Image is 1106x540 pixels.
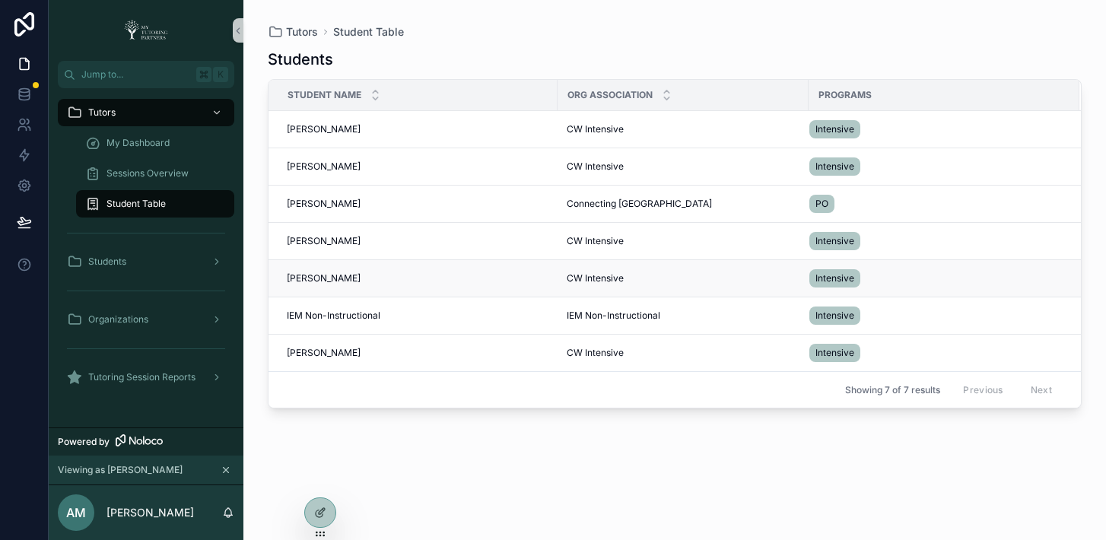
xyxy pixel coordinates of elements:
span: CW Intensive [567,160,624,173]
span: CW Intensive [567,272,624,284]
span: IEM Non-Instructional [567,310,660,322]
span: PO [815,198,828,210]
a: CW Intensive [567,235,799,247]
span: Organizations [88,313,148,326]
span: Showing 7 of 7 results [845,384,940,396]
span: [PERSON_NAME] [287,235,361,247]
a: Tutors [58,99,234,126]
span: [PERSON_NAME] [287,123,361,135]
span: Org Association [567,89,653,101]
a: Intensive [809,341,1061,365]
span: [PERSON_NAME] [287,198,361,210]
p: [PERSON_NAME] [106,505,194,520]
span: Jump to... [81,68,190,81]
span: Viewing as [PERSON_NAME] [58,464,183,476]
a: Sessions Overview [76,160,234,187]
a: Students [58,248,234,275]
span: Tutors [88,106,116,119]
a: Intensive [809,154,1061,179]
span: Intensive [815,272,854,284]
span: [PERSON_NAME] [287,160,361,173]
a: CW Intensive [567,123,799,135]
button: Jump to...K [58,61,234,88]
a: [PERSON_NAME] [287,160,548,173]
a: Student Table [76,190,234,218]
span: Intensive [815,123,854,135]
span: [PERSON_NAME] [287,272,361,284]
span: My Dashboard [106,137,170,149]
a: [PERSON_NAME] [287,347,548,359]
a: CW Intensive [567,347,799,359]
a: Tutors [268,24,318,40]
a: PO [809,192,1061,216]
span: IEM Non-Instructional [287,310,380,322]
span: Tutors [286,24,318,40]
span: K [215,68,227,81]
span: Connecting [GEOGRAPHIC_DATA] [567,198,712,210]
span: AM [66,503,86,522]
a: [PERSON_NAME] [287,198,548,210]
span: Sessions Overview [106,167,189,179]
a: [PERSON_NAME] [287,272,548,284]
a: Powered by [49,427,243,456]
a: Intensive [809,229,1061,253]
a: CW Intensive [567,160,799,173]
span: Programs [818,89,872,101]
span: Students [88,256,126,268]
a: [PERSON_NAME] [287,123,548,135]
span: Intensive [815,310,854,322]
a: IEM Non-Instructional [287,310,548,322]
a: Tutoring Session Reports [58,364,234,391]
a: [PERSON_NAME] [287,235,548,247]
span: CW Intensive [567,347,624,359]
span: CW Intensive [567,123,624,135]
img: App logo [119,18,173,43]
span: CW Intensive [567,235,624,247]
span: Intensive [815,160,854,173]
a: Intensive [809,266,1061,291]
a: IEM Non-Instructional [567,310,799,322]
span: Powered by [58,436,110,448]
span: Student Name [288,89,361,101]
span: Tutoring Session Reports [88,371,195,383]
a: Intensive [809,303,1061,328]
span: Student Table [106,198,166,210]
span: Intensive [815,347,854,359]
a: CW Intensive [567,272,799,284]
span: Intensive [815,235,854,247]
h1: Students [268,49,333,70]
span: [PERSON_NAME] [287,347,361,359]
a: Student Table [333,24,404,40]
div: scrollable content [49,88,243,411]
a: My Dashboard [76,129,234,157]
a: Intensive [809,117,1061,141]
a: Connecting [GEOGRAPHIC_DATA] [567,198,799,210]
a: Organizations [58,306,234,333]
